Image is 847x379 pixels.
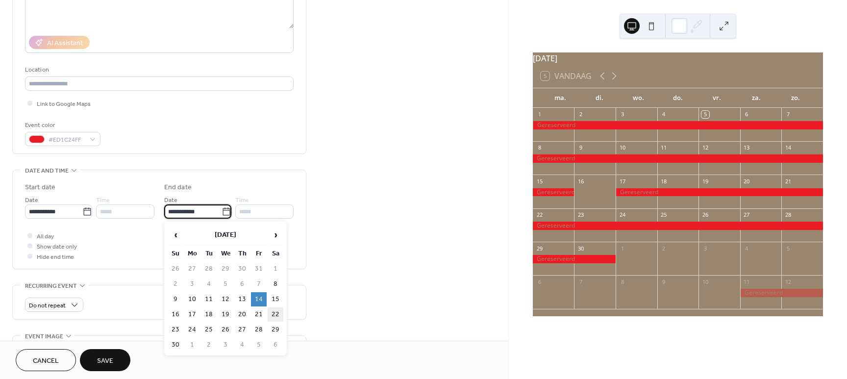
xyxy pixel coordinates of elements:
td: 30 [168,338,183,352]
div: 17 [619,177,626,185]
td: 5 [218,277,233,291]
div: 8 [619,278,626,285]
div: 5 [784,245,792,252]
td: 9 [168,292,183,306]
div: 20 [743,177,750,185]
span: Recurring event [25,281,77,291]
td: 27 [234,323,250,337]
div: Gereserveerd [740,289,823,297]
span: Date [25,195,38,205]
button: Cancel [16,349,76,371]
span: › [268,225,283,245]
td: 2 [201,338,217,352]
td: 13 [234,292,250,306]
span: Date [164,195,177,205]
td: 15 [268,292,283,306]
td: 21 [251,307,267,322]
div: 5 [701,111,709,118]
div: Gereserveerd [533,121,823,129]
div: 14 [784,144,792,152]
td: 16 [168,307,183,322]
td: 28 [251,323,267,337]
div: 24 [619,211,626,219]
td: 3 [218,338,233,352]
div: 4 [660,111,668,118]
div: 26 [701,211,709,219]
span: ‹ [168,225,183,245]
span: All day [37,231,54,242]
th: Su [168,247,183,261]
div: zo. [776,88,815,108]
th: Tu [201,247,217,261]
div: 15 [536,177,543,185]
td: 30 [234,262,250,276]
td: 8 [268,277,283,291]
th: Fr [251,247,267,261]
td: 26 [168,262,183,276]
td: 1 [268,262,283,276]
th: Sa [268,247,283,261]
div: 18 [660,177,668,185]
th: We [218,247,233,261]
td: 29 [218,262,233,276]
td: 25 [201,323,217,337]
td: 7 [251,277,267,291]
span: Date and time [25,166,69,176]
div: 10 [619,144,626,152]
span: Save [97,356,113,366]
span: Link to Google Maps [37,99,91,109]
div: Gereserveerd [616,188,823,197]
td: 24 [184,323,200,337]
div: 7 [577,278,584,285]
div: 28 [784,211,792,219]
td: 14 [251,292,267,306]
div: [DATE] [533,52,823,64]
div: 13 [743,144,750,152]
div: Gereserveerd [533,188,574,197]
td: 31 [251,262,267,276]
div: 2 [660,245,668,252]
div: vr. [698,88,737,108]
th: [DATE] [184,225,267,246]
div: 4 [743,245,750,252]
div: Event color [25,120,99,130]
div: End date [164,182,192,193]
span: Hide end time [37,252,74,262]
td: 28 [201,262,217,276]
div: 3 [619,111,626,118]
div: 7 [784,111,792,118]
td: 26 [218,323,233,337]
div: 6 [743,111,750,118]
span: #ED1C24FF [49,135,85,145]
div: di. [580,88,619,108]
td: 4 [201,277,217,291]
div: do. [658,88,698,108]
div: 27 [743,211,750,219]
div: 12 [701,144,709,152]
div: za. [737,88,776,108]
th: Th [234,247,250,261]
div: Gereserveerd [533,222,823,230]
div: 21 [784,177,792,185]
div: 9 [660,278,668,285]
div: 23 [577,211,584,219]
td: 17 [184,307,200,322]
td: 3 [184,277,200,291]
div: 10 [701,278,709,285]
td: 1 [184,338,200,352]
div: Location [25,65,292,75]
td: 2 [168,277,183,291]
td: 29 [268,323,283,337]
div: 11 [660,144,668,152]
div: wo. [619,88,658,108]
div: 19 [701,177,709,185]
td: 19 [218,307,233,322]
div: ma. [541,88,580,108]
div: 25 [660,211,668,219]
div: 1 [619,245,626,252]
div: Gereserveerd [533,154,823,163]
div: 30 [577,245,584,252]
td: 12 [218,292,233,306]
div: 11 [743,278,750,285]
td: 6 [234,277,250,291]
